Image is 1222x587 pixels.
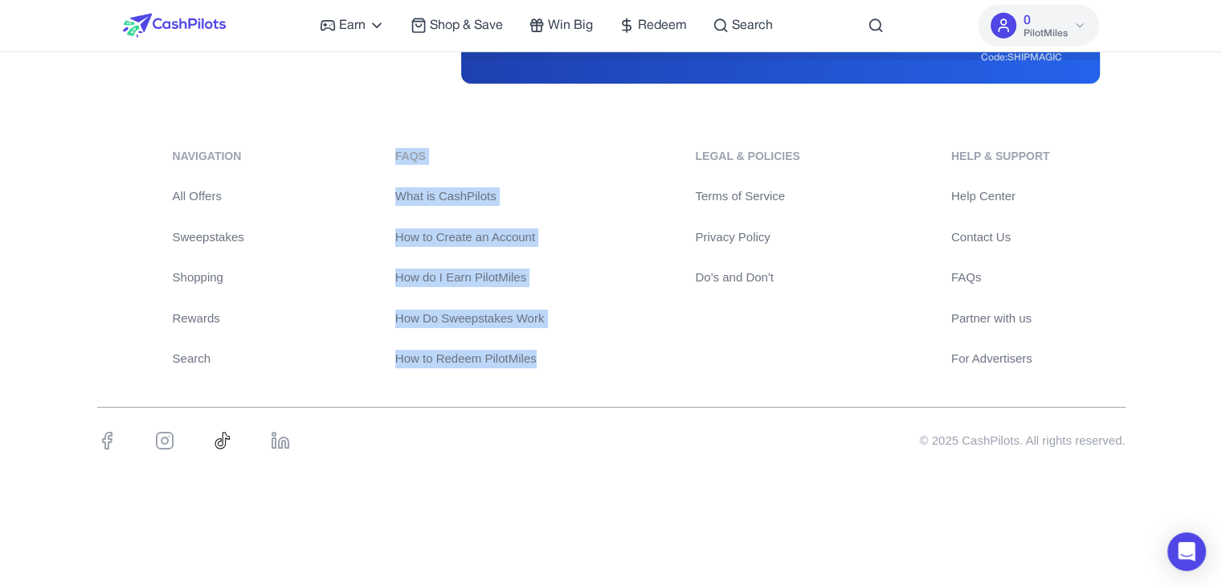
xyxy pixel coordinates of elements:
div: Help & Support [951,148,1050,165]
a: What is CashPilots [395,187,545,206]
a: Privacy Policy [695,228,799,247]
div: navigation [173,148,244,165]
a: How Do Sweepstakes Work [395,310,545,328]
a: Search [713,16,773,35]
div: Open Intercom Messenger [1167,532,1206,571]
span: 0 [1023,11,1030,31]
span: Win Big [548,16,593,35]
a: Terms of Service [695,187,799,206]
a: For Advertisers [951,350,1050,368]
a: How to Create an Account [395,228,545,247]
a: Redeem [619,16,687,35]
span: PilotMiles [1023,27,1067,40]
img: TikTok [213,431,232,450]
a: Help Center [951,187,1050,206]
a: Shopping [173,269,244,287]
a: How to Redeem PilotMiles [395,350,545,368]
div: Legal & Policies [695,148,799,165]
span: Shop & Save [430,16,503,35]
a: Do's and Don't [695,269,799,287]
button: 0PilotMiles [978,5,1099,47]
div: FAQs [395,148,545,165]
a: Sweepstakes [173,228,244,247]
a: Search [173,350,244,368]
span: Redeem [638,16,687,35]
span: Search [732,16,773,35]
div: © 2025 CashPilots. All rights reserved. [919,432,1125,450]
img: CashPilots Logo [123,14,226,38]
a: How do I Earn PilotMiles [395,269,545,287]
a: All Offers [173,187,244,206]
div: Code: SHIPMAGIC [981,51,1062,64]
a: FAQs [951,269,1050,287]
a: Partner with us [951,310,1050,328]
a: Contact Us [951,228,1050,247]
a: Win Big [529,16,593,35]
a: Earn [320,16,385,35]
span: Earn [339,16,366,35]
a: Rewards [173,310,244,328]
a: Shop & Save [411,16,503,35]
